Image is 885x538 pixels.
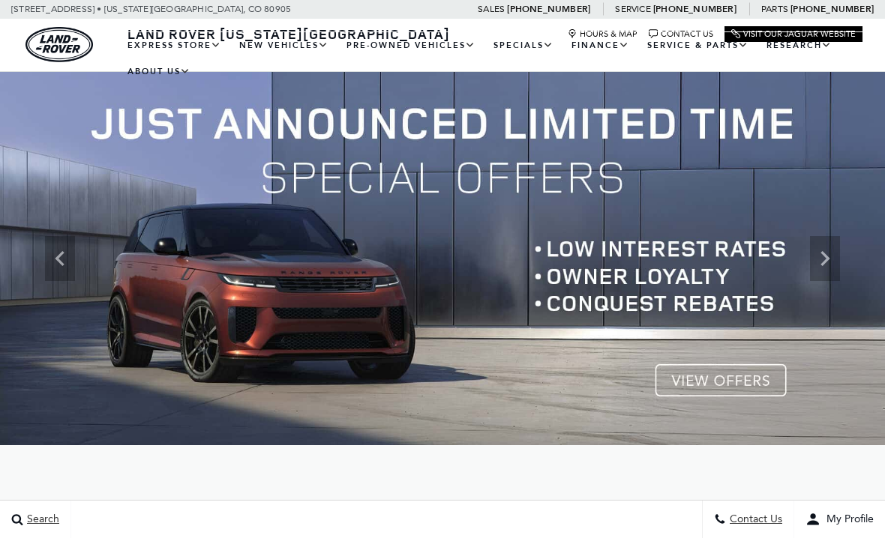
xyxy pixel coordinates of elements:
[757,32,841,58] a: Research
[118,25,459,43] a: Land Rover [US_STATE][GEOGRAPHIC_DATA]
[11,4,291,14] a: [STREET_ADDRESS] • [US_STATE][GEOGRAPHIC_DATA], CO 80905
[23,513,59,526] span: Search
[230,32,337,58] a: New Vehicles
[484,32,562,58] a: Specials
[731,29,856,39] a: Visit Our Jaguar Website
[478,4,505,14] span: Sales
[562,32,638,58] a: Finance
[761,4,788,14] span: Parts
[127,25,450,43] span: Land Rover [US_STATE][GEOGRAPHIC_DATA]
[568,29,637,39] a: Hours & Map
[25,27,93,62] a: land-rover
[638,32,757,58] a: Service & Parts
[118,32,862,85] nav: Main Navigation
[118,32,230,58] a: EXPRESS STORE
[454,499,874,519] h2: The Red Noland Way
[726,513,782,526] span: Contact Us
[337,32,484,58] a: Pre-Owned Vehicles
[615,4,650,14] span: Service
[794,501,885,538] button: user-profile-menu
[653,3,736,15] a: [PHONE_NUMBER]
[118,58,199,85] a: About Us
[507,3,590,15] a: [PHONE_NUMBER]
[25,27,93,62] img: Land Rover
[790,3,874,15] a: [PHONE_NUMBER]
[649,29,713,39] a: Contact Us
[820,513,874,526] span: My Profile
